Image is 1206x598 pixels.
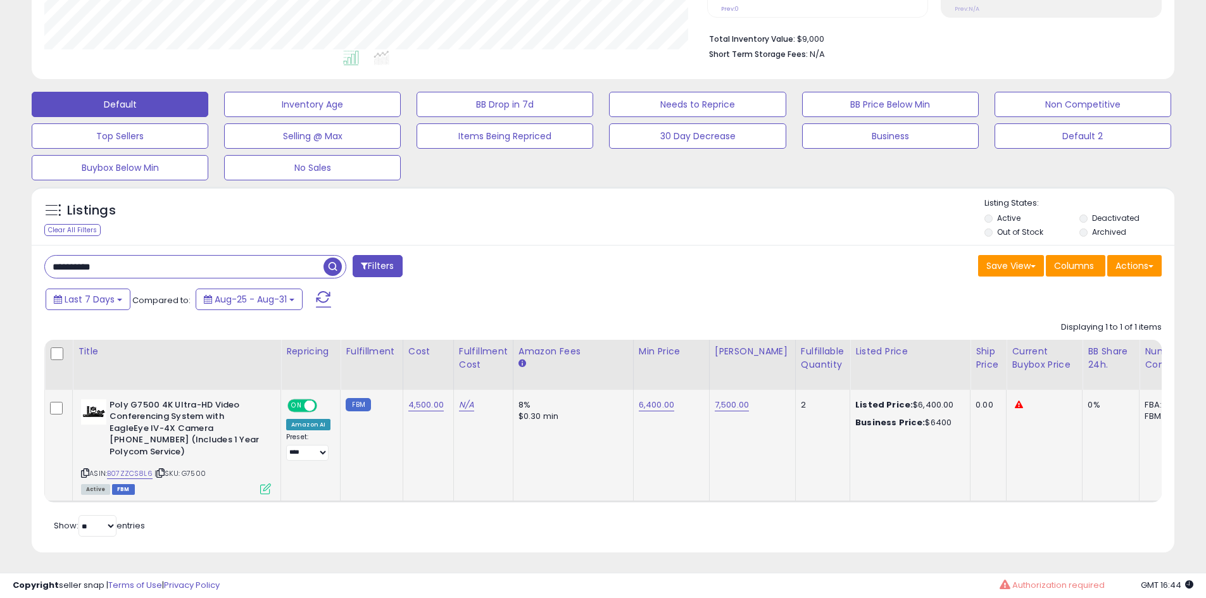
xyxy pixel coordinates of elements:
button: Business [802,123,979,149]
a: Privacy Policy [164,579,220,591]
button: Buybox Below Min [32,155,208,180]
div: Clear All Filters [44,224,101,236]
button: Filters [353,255,402,277]
button: BB Price Below Min [802,92,979,117]
div: $6,400.00 [855,399,960,411]
div: $6400 [855,417,960,428]
a: 7,500.00 [715,399,749,411]
span: Compared to: [132,294,191,306]
div: Amazon Fees [518,345,628,358]
a: Terms of Use [108,579,162,591]
button: Non Competitive [995,92,1171,117]
div: Num of Comp. [1145,345,1191,371]
div: 0% [1088,399,1129,411]
button: Columns [1046,255,1105,277]
img: 31yh5uf9tML._SL40_.jpg [81,399,106,425]
b: Business Price: [855,416,925,428]
button: Aug-25 - Aug-31 [196,289,303,310]
div: seller snap | | [13,580,220,592]
button: Top Sellers [32,123,208,149]
div: Fulfillment Cost [459,345,508,371]
span: FBM [112,484,135,495]
span: Aug-25 - Aug-31 [215,293,287,306]
label: Active [997,213,1021,223]
div: Repricing [286,345,335,358]
span: 2025-09-8 16:44 GMT [1141,579,1193,591]
div: Min Price [639,345,704,358]
button: Default 2 [995,123,1171,149]
label: Archived [1092,227,1126,237]
div: 2 [801,399,840,411]
button: Inventory Age [224,92,401,117]
button: No Sales [224,155,401,180]
div: FBM: 1 [1145,411,1186,422]
div: Displaying 1 to 1 of 1 items [1061,321,1162,333]
button: Items Being Repriced [417,123,593,149]
small: Prev: 0 [721,5,739,13]
button: Default [32,92,208,117]
b: Poly G7500 4K Ultra-HD Video Conferencing System with EagleEye IV-4X Camera [PHONE_NUMBER] (Inclu... [110,399,263,461]
div: Amazon AI [286,419,330,430]
div: Ship Price [976,345,1001,371]
div: ASIN: [81,399,271,493]
button: Needs to Reprice [609,92,786,117]
span: All listings currently available for purchase on Amazon [81,484,110,495]
li: $9,000 [709,30,1152,46]
span: N/A [810,48,825,60]
a: N/A [459,399,474,411]
span: Columns [1054,259,1094,272]
button: Selling @ Max [224,123,401,149]
b: Total Inventory Value: [709,34,795,44]
small: Amazon Fees. [518,358,526,370]
button: BB Drop in 7d [417,92,593,117]
button: Actions [1107,255,1162,277]
a: B07ZZCS8L6 [107,468,153,479]
p: Listing States: [984,197,1174,209]
span: | SKU: G7500 [154,468,206,478]
div: Current Buybox Price [1012,345,1077,371]
a: 4,500.00 [408,399,444,411]
label: Deactivated [1092,213,1140,223]
b: Listed Price: [855,399,913,411]
h5: Listings [67,202,116,220]
div: $0.30 min [518,411,624,422]
b: Short Term Storage Fees: [709,49,808,59]
small: Prev: N/A [955,5,979,13]
span: Show: entries [54,520,145,532]
div: [PERSON_NAME] [715,345,790,358]
button: 30 Day Decrease [609,123,786,149]
div: Preset: [286,433,330,461]
a: 6,400.00 [639,399,674,411]
div: Listed Price [855,345,965,358]
span: ON [289,400,305,411]
button: Save View [978,255,1044,277]
div: 0.00 [976,399,996,411]
label: Out of Stock [997,227,1043,237]
div: 8% [518,399,624,411]
span: OFF [315,400,336,411]
small: FBM [346,398,370,411]
div: Cost [408,345,448,358]
div: Fulfillment [346,345,397,358]
div: BB Share 24h. [1088,345,1134,371]
div: Title [78,345,275,358]
span: Last 7 Days [65,293,115,306]
button: Last 7 Days [46,289,130,310]
div: Fulfillable Quantity [801,345,845,371]
div: FBA: 0 [1145,399,1186,411]
strong: Copyright [13,579,59,591]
